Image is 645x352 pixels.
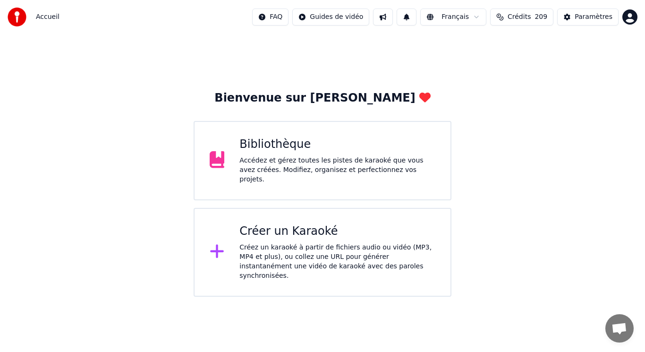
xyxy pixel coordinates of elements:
[36,12,59,22] nav: breadcrumb
[535,12,547,22] span: 209
[36,12,59,22] span: Accueil
[490,9,553,26] button: Crédits209
[8,8,26,26] img: youka
[239,156,435,184] div: Accédez et gérez toutes les pistes de karaoké que vous avez créées. Modifiez, organisez et perfec...
[239,137,435,152] div: Bibliothèque
[605,314,634,343] a: Ouvrir le chat
[252,9,289,26] button: FAQ
[239,224,435,239] div: Créer un Karaoké
[214,91,430,106] div: Bienvenue sur [PERSON_NAME]
[239,243,435,281] div: Créez un karaoké à partir de fichiers audio ou vidéo (MP3, MP4 et plus), ou collez une URL pour g...
[557,9,619,26] button: Paramètres
[292,9,369,26] button: Guides de vidéo
[575,12,612,22] div: Paramètres
[508,12,531,22] span: Crédits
